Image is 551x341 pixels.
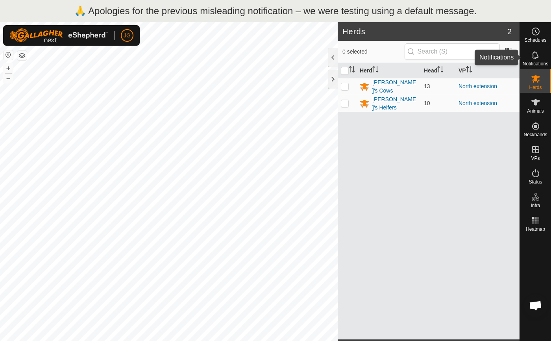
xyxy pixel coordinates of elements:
span: Status [529,180,542,184]
div: [PERSON_NAME]'s Heifers [372,95,418,112]
span: Heatmap [526,227,545,232]
p-sorticon: Activate to sort [466,67,472,74]
img: Gallagher Logo [9,28,108,43]
p-sorticon: Activate to sort [372,67,379,74]
a: North extension [459,100,497,106]
p: 🙏 Apologies for the previous misleading notification – we were testing using a default message. [74,4,477,18]
button: – [4,74,13,83]
button: Map Layers [17,51,27,60]
th: Head [421,63,455,78]
span: 13 [424,83,430,89]
span: Animals [527,109,544,113]
p-sorticon: Activate to sort [349,67,355,74]
p-sorticon: Activate to sort [437,67,444,74]
span: Neckbands [523,132,547,137]
span: 0 selected [342,48,405,56]
th: VP [455,63,520,78]
h2: Herds [342,27,507,36]
span: Infra [531,203,540,208]
button: Reset Map [4,50,13,60]
th: Herd [357,63,421,78]
a: North extension [459,83,497,89]
div: Open chat [524,294,547,317]
span: 2 [507,26,512,37]
span: JG [124,32,131,40]
span: Herds [529,85,542,90]
span: Schedules [524,38,546,43]
span: 10 [424,100,430,106]
input: Search (S) [405,43,500,60]
span: VPs [531,156,540,161]
span: Notifications [523,61,548,66]
div: [PERSON_NAME]'s Cows [372,78,418,95]
button: + [4,63,13,73]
